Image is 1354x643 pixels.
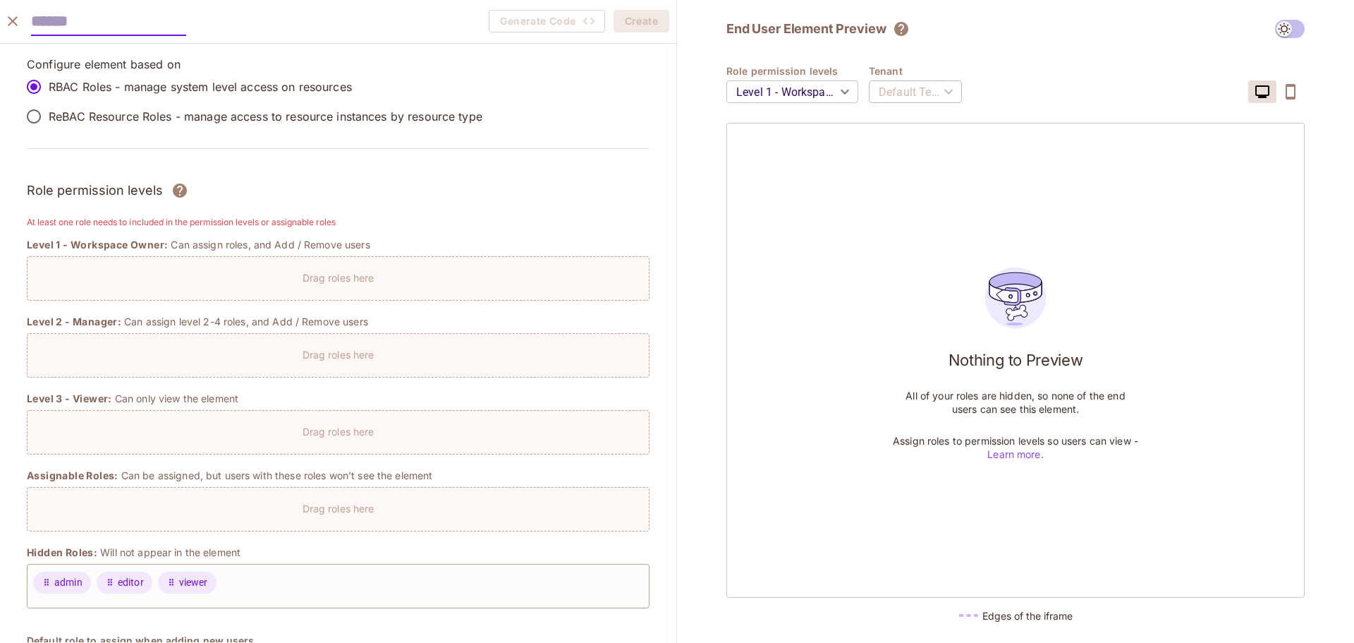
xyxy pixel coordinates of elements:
div: Level 1 - Workspace Owner [726,72,858,112]
span: Level 3 - Viewer: [27,392,112,406]
span: viewer [179,575,208,590]
p: Assign roles to permission levels so users can view - [892,434,1139,461]
h3: Role permission levels [27,180,163,201]
h4: Tenant [869,64,972,78]
span: editor [118,575,144,590]
button: Generate Code [489,10,605,32]
p: Can only view the element [115,392,238,405]
p: RBAC Roles - manage system level access on resources [49,79,352,95]
span: admin [54,575,83,590]
img: users_preview_empty_state [977,260,1054,336]
span: Level 1 - Workspace Owner: [27,238,168,252]
p: Will not appear in the element [100,546,240,559]
p: Can assign roles, and Add / Remove users [171,238,370,251]
h1: Nothing to Preview [949,349,1083,371]
span: Level 2 - Manager: [27,315,121,329]
p: Drag roles here [303,502,374,515]
svg: The element will only show tenant specific content. No user information will be visible across te... [893,20,910,37]
button: Create [614,10,669,32]
p: Drag roles here [303,271,374,284]
h4: Role permission levels [726,64,869,78]
p: ReBAC Resource Roles - manage access to resource instances by resource type [49,109,482,124]
p: Drag roles here [303,348,374,361]
p: Drag roles here [303,425,374,438]
h6: At least one role needs to included in the permission levels or assignable roles [27,215,649,229]
h2: End User Element Preview [726,20,886,37]
p: Configure element based on [27,56,649,72]
a: Learn more. [987,448,1043,460]
span: Assignable Roles: [27,469,118,483]
h5: Edges of the iframe [982,609,1073,623]
svg: Assign roles to different permission levels and grant users the correct rights over each element.... [171,182,188,199]
span: Create the element to generate code [489,10,605,32]
p: Can be assigned, but users with these roles won’t see the element [121,469,433,482]
span: Hidden Roles: [27,546,97,560]
p: All of your roles are hidden, so none of the end users can see this element. [892,389,1139,416]
p: Can assign level 2-4 roles, and Add / Remove users [124,315,368,328]
div: Default Tenant [869,72,962,112]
